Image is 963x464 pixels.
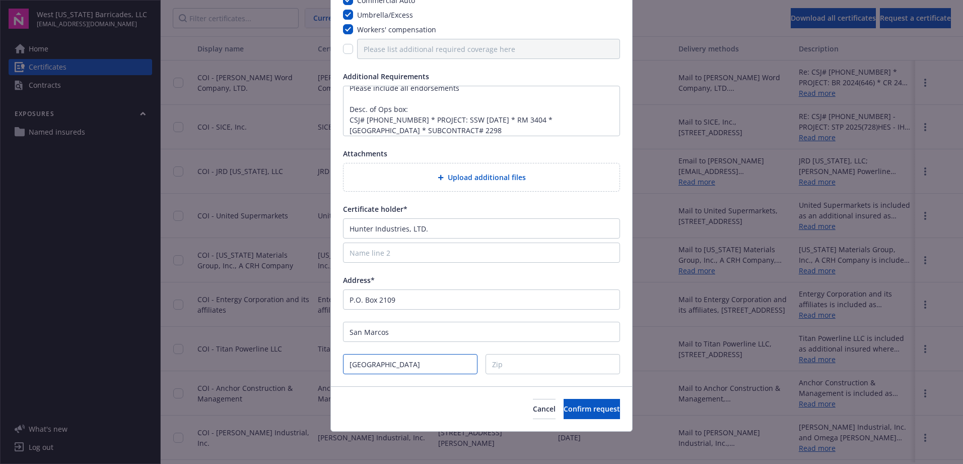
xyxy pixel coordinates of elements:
[448,172,526,183] span: Upload additional files
[343,322,620,342] input: City
[343,204,407,214] span: Certificate holder*
[343,275,375,285] span: Address*
[343,72,429,81] span: Additional Requirements
[533,399,556,419] button: Cancel
[343,354,477,374] input: State
[564,404,620,414] span: Confirm request
[533,404,556,414] span: Cancel
[343,218,620,239] input: Name line 1
[343,86,620,136] textarea: Please include all endorsements Desc. of Ops box: CSJ# [PHONE_NUMBER] * PROJECT: SSW [DATE] * RM ...
[486,354,620,374] input: Zip
[343,163,620,192] div: Upload additional files
[564,399,620,419] button: Confirm request
[357,25,436,34] span: Workers' compensation
[343,243,620,263] input: Name line 2
[343,289,620,310] input: Street
[357,10,413,20] span: Umbrella/Excess
[357,39,620,59] input: Please list additional required coverage here
[343,149,387,158] span: Attachments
